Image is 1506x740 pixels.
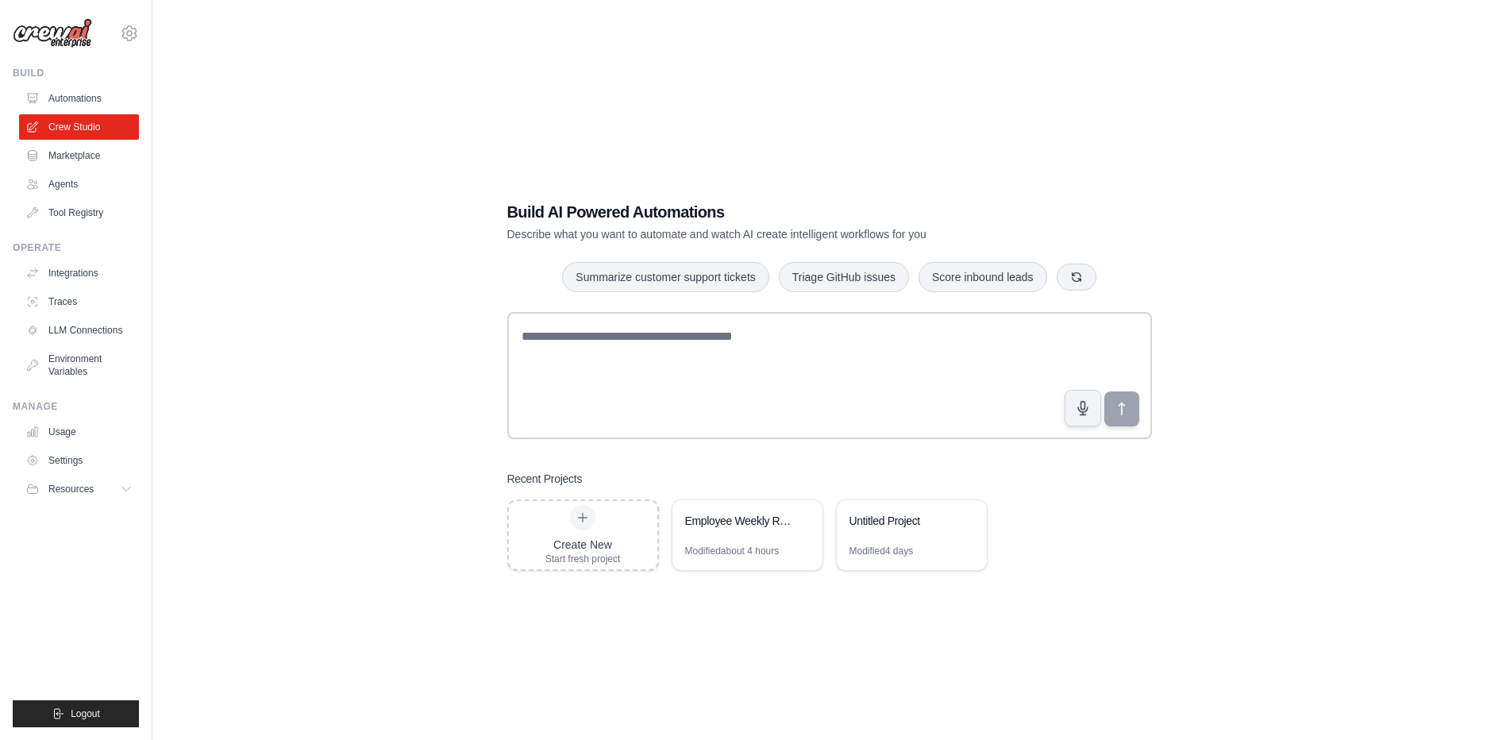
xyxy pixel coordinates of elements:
[48,483,94,495] span: Resources
[507,471,583,487] h3: Recent Projects
[849,545,914,557] div: Modified 4 days
[919,262,1047,292] button: Score inbound leads
[545,553,621,565] div: Start fresh project
[19,419,139,445] a: Usage
[13,18,92,48] img: Logo
[19,346,139,384] a: Environment Variables
[685,513,794,529] div: Employee Weekly Report Analysis and Growth Assessment System
[19,448,139,473] a: Settings
[562,262,768,292] button: Summarize customer support tickets
[1057,264,1096,291] button: Get new suggestions
[507,201,1041,223] h1: Build AI Powered Automations
[507,226,1041,242] p: Describe what you want to automate and watch AI create intelligent workflows for you
[545,537,621,553] div: Create New
[19,318,139,343] a: LLM Connections
[71,707,100,720] span: Logout
[849,513,958,529] div: Untitled Project
[19,114,139,140] a: Crew Studio
[19,200,139,225] a: Tool Registry
[13,400,139,413] div: Manage
[19,86,139,111] a: Automations
[779,262,909,292] button: Triage GitHub issues
[1065,390,1101,426] button: Click to speak your automation idea
[13,241,139,254] div: Operate
[19,143,139,168] a: Marketplace
[19,476,139,502] button: Resources
[19,289,139,314] a: Traces
[19,260,139,286] a: Integrations
[13,67,139,79] div: Build
[685,545,780,557] div: Modified about 4 hours
[13,700,139,727] button: Logout
[19,172,139,197] a: Agents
